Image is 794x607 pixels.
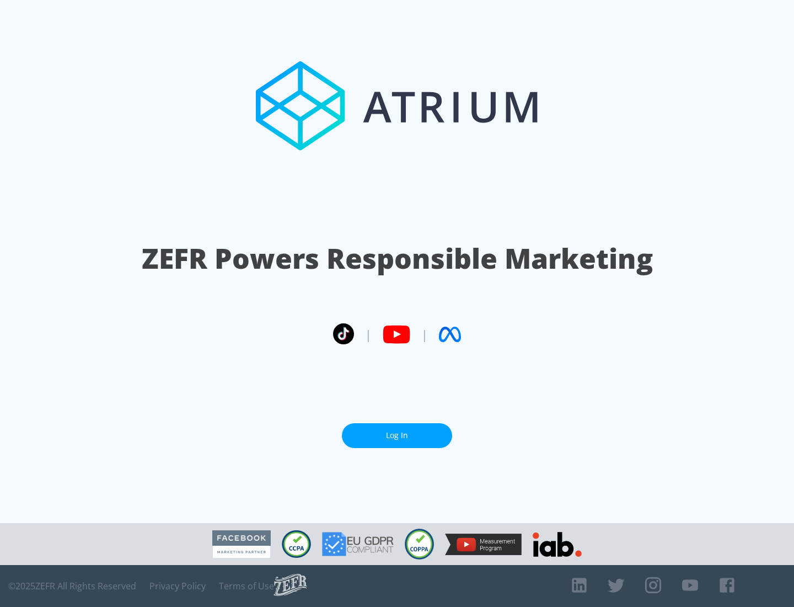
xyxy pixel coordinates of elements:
img: IAB [533,532,582,557]
img: CCPA Compliant [282,530,311,558]
h1: ZEFR Powers Responsible Marketing [142,239,653,278]
span: | [421,326,428,343]
span: © 2025 ZEFR All Rights Reserved [8,581,136,592]
img: COPPA Compliant [405,529,434,560]
a: Terms of Use [219,581,274,592]
img: Facebook Marketing Partner [212,530,271,558]
a: Privacy Policy [149,581,206,592]
a: Log In [342,423,452,448]
span: | [365,326,372,343]
img: YouTube Measurement Program [445,534,522,555]
img: GDPR Compliant [322,532,394,556]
